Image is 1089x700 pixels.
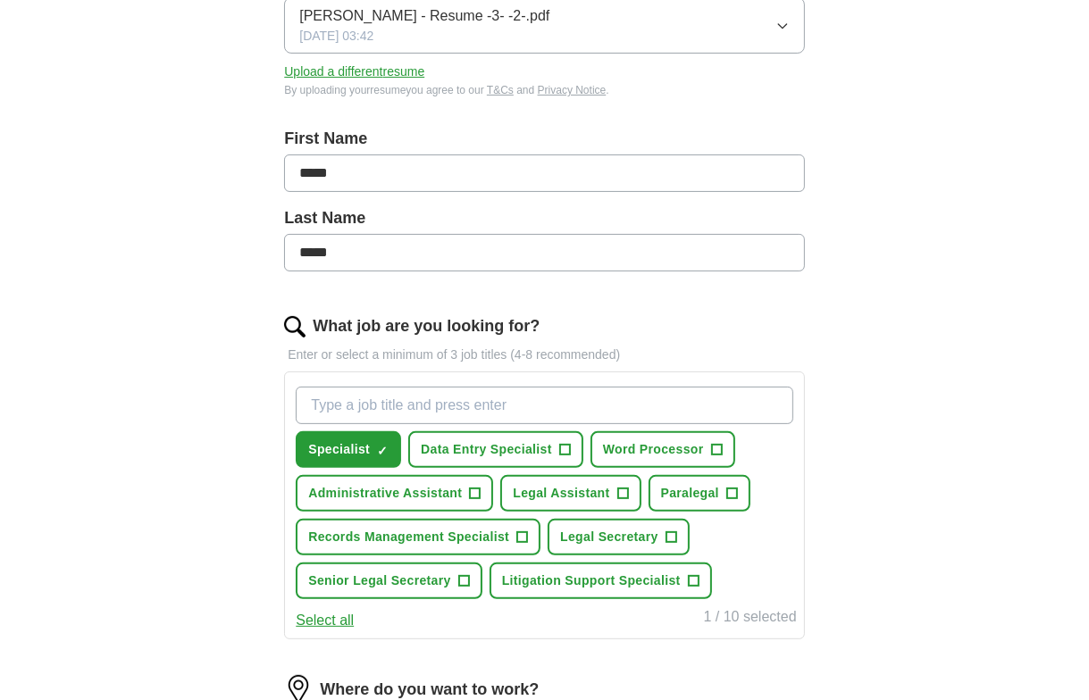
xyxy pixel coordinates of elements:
label: First Name [284,127,804,151]
button: Data Entry Specialist [408,431,583,468]
button: Select all [296,610,354,631]
span: [PERSON_NAME] - Resume -3- -2-.pdf [299,5,549,27]
span: Senior Legal Secretary [308,571,450,590]
button: Legal Secretary [548,519,690,555]
button: Records Management Specialist [296,519,540,555]
span: ✓ [377,444,388,458]
a: Privacy Notice [538,84,607,96]
span: Specialist [308,440,370,459]
span: Data Entry Specialist [421,440,552,459]
span: Litigation Support Specialist [502,571,681,590]
span: [DATE] 03:42 [299,27,373,46]
a: T&Cs [487,84,514,96]
button: Word Processor [591,431,735,468]
span: Administrative Assistant [308,484,462,503]
button: Legal Assistant [500,475,641,512]
span: Paralegal [661,484,719,503]
span: Legal Secretary [560,528,658,546]
button: Litigation Support Specialist [490,562,712,599]
button: Paralegal [649,475,750,512]
img: search.png [284,316,306,337]
button: Upload a differentresume [284,62,424,81]
span: Records Management Specialist [308,528,509,546]
span: Word Processor [603,440,704,459]
button: Specialist✓ [296,431,401,468]
button: Senior Legal Secretary [296,562,482,599]
div: By uploading your resume you agree to our and . [284,82,804,98]
button: Administrative Assistant [296,475,493,512]
p: Enter or select a minimum of 3 job titles (4-8 recommended) [284,346,804,364]
span: Legal Assistant [513,484,609,503]
label: What job are you looking for? [313,314,540,338]
label: Last Name [284,206,804,230]
input: Type a job title and press enter [296,387,792,424]
div: 1 / 10 selected [704,606,797,631]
